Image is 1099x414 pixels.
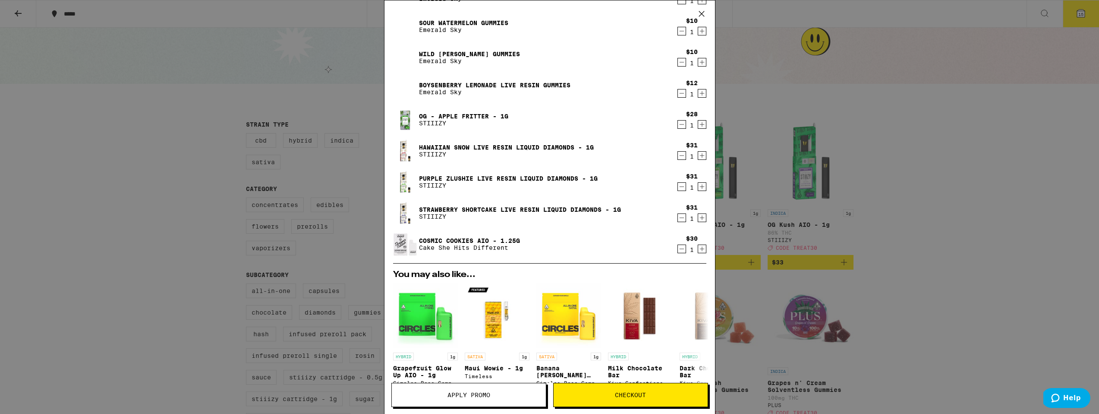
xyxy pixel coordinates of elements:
[465,365,529,372] p: Maui Wowie - 1g
[680,283,744,348] img: Kiva Confections - Dark Chocolate Bar
[465,353,485,360] p: SATIVA
[419,206,621,213] a: Strawberry Shortcake Live Resin Liquid Diamonds - 1g
[536,380,601,386] div: Circles Base Camp
[536,353,557,360] p: SATIVA
[393,283,458,390] a: Open page for Grapefruit Glow Up AIO - 1g from Circles Base Camp
[536,365,601,379] p: Banana [PERSON_NAME] AIO - 1g
[419,82,570,89] a: Boysenberry Lemonade Live Resin Gummies
[686,91,698,98] div: 1
[447,353,458,360] p: 1g
[465,283,529,348] img: Timeless - Maui Wowie - 1g
[419,182,598,189] p: STIIIZY
[393,45,417,70] img: Wild Berry Gummies
[391,383,546,407] button: Apply Promo
[419,57,520,64] p: Emerald Sky
[519,353,529,360] p: 1g
[393,353,414,360] p: HYBRID
[419,89,570,96] p: Emerald Sky
[419,151,594,158] p: STIIIZY
[393,271,706,279] h2: You may also like...
[393,170,417,194] img: Purple Zlushie Live Resin Liquid Diamonds - 1g
[698,27,706,35] button: Increment
[393,380,458,386] div: Circles Base Camp
[677,245,686,253] button: Decrement
[393,232,417,256] img: Cosmic Cookies AIO - 1.25g
[698,151,706,160] button: Increment
[686,142,698,149] div: $31
[447,392,490,398] span: Apply Promo
[419,19,508,26] a: Sour Watermelon Gummies
[419,244,520,251] p: Cake She Hits Different
[686,184,698,191] div: 1
[419,113,508,120] a: OG - Apple Fritter - 1g
[680,353,700,360] p: HYBRID
[686,60,698,67] div: 1
[615,392,646,398] span: Checkout
[698,182,706,191] button: Increment
[686,17,698,24] div: $10
[686,111,698,118] div: $28
[686,153,698,160] div: 1
[553,383,708,407] button: Checkout
[680,380,744,386] div: Kiva Confections
[686,215,698,222] div: 1
[393,283,458,348] img: Circles Base Camp - Grapefruit Glow Up AIO - 1g
[393,365,458,379] p: Grapefruit Glow Up AIO - 1g
[536,283,601,390] a: Open page for Banana Runtz AIO - 1g from Circles Base Camp
[419,175,598,182] a: Purple Zlushie Live Resin Liquid Diamonds - 1g
[608,353,629,360] p: HYBRID
[608,283,673,348] img: Kiva Confections - Milk Chocolate Bar
[419,144,594,151] a: Hawaiian Snow Live Resin Liquid Diamonds - 1g
[686,29,698,35] div: 1
[677,182,686,191] button: Decrement
[698,245,706,253] button: Increment
[680,283,744,390] a: Open page for Dark Chocolate Bar from Kiva Confections
[680,365,744,379] p: Dark Chocolate Bar
[608,380,673,386] div: Kiva Confections
[393,14,417,38] img: Sour Watermelon Gummies
[677,213,686,222] button: Decrement
[677,151,686,160] button: Decrement
[465,373,529,379] div: Timeless
[465,283,529,390] a: Open page for Maui Wowie - 1g from Timeless
[677,27,686,35] button: Decrement
[536,283,601,348] img: Circles Base Camp - Banana Runtz AIO - 1g
[686,246,698,253] div: 1
[419,213,621,220] p: STIIIZY
[1043,388,1090,410] iframe: Opens a widget where you can find more information
[393,201,417,225] img: Strawberry Shortcake Live Resin Liquid Diamonds - 1g
[698,213,706,222] button: Increment
[419,26,508,33] p: Emerald Sky
[686,48,698,55] div: $10
[686,173,698,180] div: $31
[698,89,706,98] button: Increment
[393,108,417,132] img: OG - Apple Fritter - 1g
[608,365,673,379] p: Milk Chocolate Bar
[677,89,686,98] button: Decrement
[698,58,706,67] button: Increment
[677,120,686,129] button: Decrement
[419,237,520,244] a: Cosmic Cookies AIO - 1.25g
[686,204,698,211] div: $31
[591,353,601,360] p: 1g
[686,80,698,86] div: $12
[393,139,417,163] img: Hawaiian Snow Live Resin Liquid Diamonds - 1g
[608,283,673,390] a: Open page for Milk Chocolate Bar from Kiva Confections
[393,76,417,101] img: Boysenberry Lemonade Live Resin Gummies
[686,235,698,242] div: $30
[419,51,520,57] a: Wild [PERSON_NAME] Gummies
[698,120,706,129] button: Increment
[686,122,698,129] div: 1
[419,120,508,127] p: STIIIZY
[677,58,686,67] button: Decrement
